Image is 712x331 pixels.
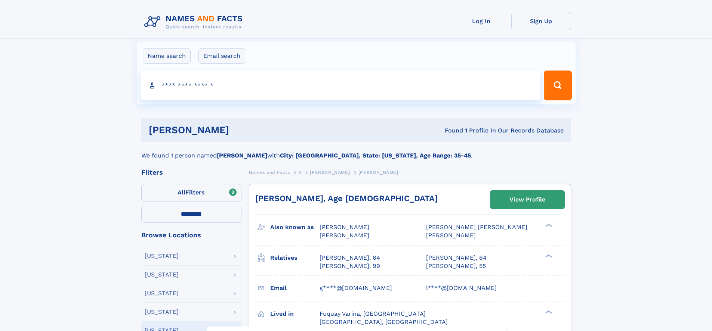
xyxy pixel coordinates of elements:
[198,48,245,64] label: Email search
[145,272,179,278] div: [US_STATE]
[426,254,487,262] a: [PERSON_NAME], 64
[270,252,320,264] h3: Relatives
[310,168,350,177] a: [PERSON_NAME]
[249,168,290,177] a: Names and Facts
[320,254,380,262] a: [PERSON_NAME], 64
[320,232,369,239] span: [PERSON_NAME]
[145,309,179,315] div: [US_STATE]
[141,169,241,176] div: Filters
[451,12,511,30] a: Log In
[320,318,448,325] span: [GEOGRAPHIC_DATA], [GEOGRAPHIC_DATA]
[544,71,571,100] button: Search Button
[543,223,552,228] div: ❯
[511,12,571,30] a: Sign Up
[426,232,476,239] span: [PERSON_NAME]
[270,307,320,320] h3: Lived in
[141,232,241,238] div: Browse Locations
[320,262,380,270] a: [PERSON_NAME], 99
[270,221,320,234] h3: Also known as
[310,170,350,175] span: [PERSON_NAME]
[143,48,191,64] label: Name search
[509,191,545,208] div: View Profile
[145,290,179,296] div: [US_STATE]
[490,191,564,209] a: View Profile
[543,253,552,258] div: ❯
[280,152,471,159] b: City: [GEOGRAPHIC_DATA], State: [US_STATE], Age Range: 35-45
[543,309,552,314] div: ❯
[255,194,438,203] a: [PERSON_NAME], Age [DEMOGRAPHIC_DATA]
[270,282,320,294] h3: Email
[337,127,564,135] div: Found 1 Profile In Our Records Database
[141,71,541,100] input: search input
[141,142,571,160] div: We found 1 person named with .
[320,310,426,317] span: Fuquay Varina, [GEOGRAPHIC_DATA]
[178,189,185,196] span: All
[426,224,527,231] span: [PERSON_NAME] [PERSON_NAME]
[145,253,179,259] div: [US_STATE]
[149,125,337,135] h1: [PERSON_NAME]
[141,12,249,32] img: Logo Names and Facts
[320,224,369,231] span: [PERSON_NAME]
[298,170,302,175] span: V
[217,152,267,159] b: [PERSON_NAME]
[141,184,241,202] label: Filters
[358,170,398,175] span: [PERSON_NAME]
[426,262,486,270] a: [PERSON_NAME], 55
[298,168,302,177] a: V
